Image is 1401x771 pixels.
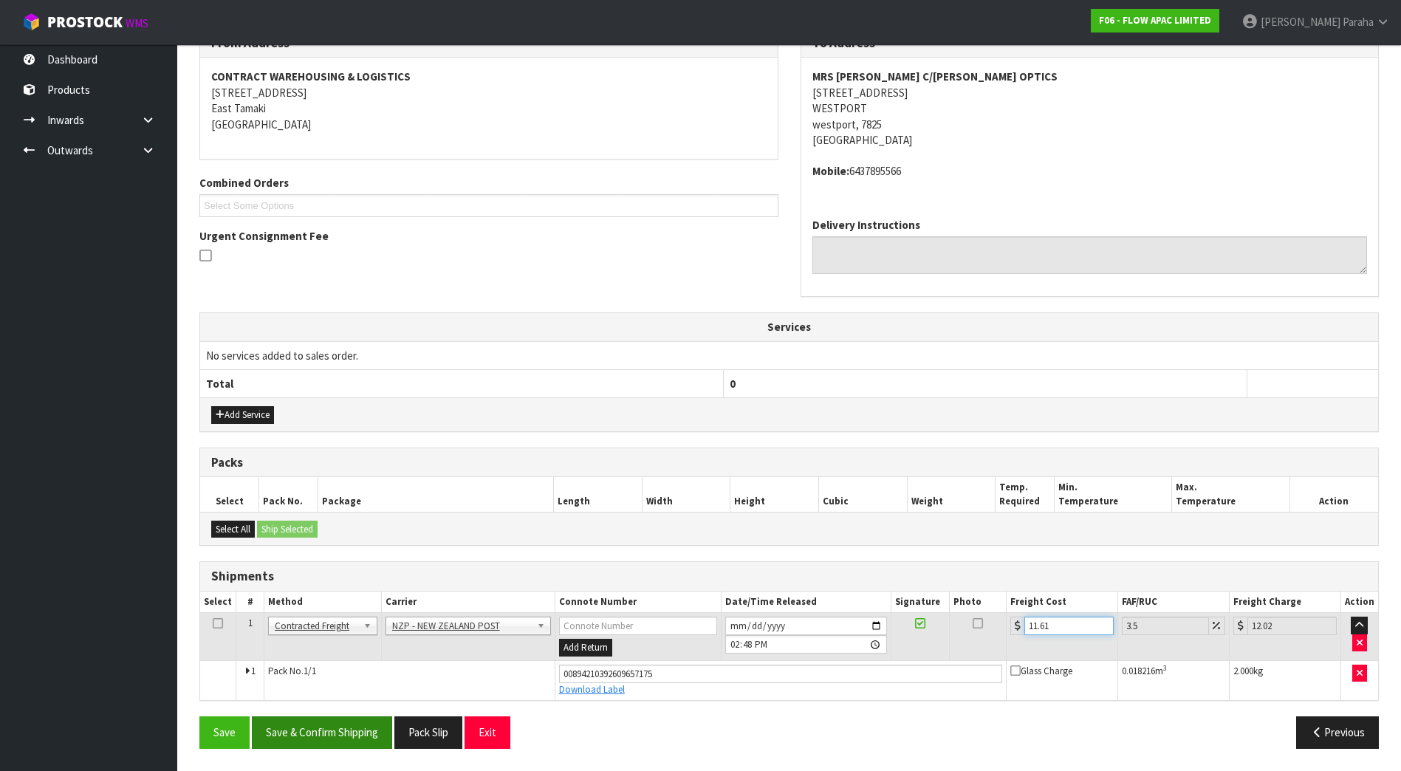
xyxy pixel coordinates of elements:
th: Package [318,477,554,512]
strong: MRS [PERSON_NAME] C/[PERSON_NAME] OPTICS [812,69,1058,83]
h3: To Address [812,36,1368,50]
strong: CONTRACT WAREHOUSING & LOGISTICS [211,69,411,83]
th: # [236,592,264,613]
input: Connote Number [559,665,1002,683]
td: Pack No. [264,660,555,700]
th: Action [1340,592,1378,613]
th: Select [200,477,259,512]
th: Height [730,477,819,512]
th: Method [264,592,381,613]
button: Select All [211,521,255,538]
th: Weight [907,477,996,512]
th: Max. Temperature [1172,477,1290,512]
address: [STREET_ADDRESS] WESTPORT westport, 7825 [GEOGRAPHIC_DATA] [812,69,1368,148]
h3: Packs [211,456,1367,470]
input: Freight Cost [1024,617,1113,635]
button: Save & Confirm Shipping [252,716,392,748]
span: 0.018216 [1122,665,1155,677]
th: Pack No. [259,477,318,512]
span: NZP - NEW ZEALAND POST [392,617,531,635]
button: Add Service [211,406,274,424]
span: [PERSON_NAME] [1261,15,1340,29]
th: Cubic [818,477,907,512]
th: Photo [950,592,1007,613]
th: Total [200,370,724,398]
th: FAF/RUC [1117,592,1230,613]
label: Delivery Instructions [812,217,920,233]
input: Freight Charge [1247,617,1336,635]
th: Length [554,477,643,512]
th: Carrier [381,592,555,613]
small: WMS [126,16,148,30]
button: Ship Selected [257,521,318,538]
th: Select [200,592,236,613]
td: No services added to sales order. [200,341,1378,369]
th: Signature [891,592,949,613]
h3: Shipments [211,569,1367,583]
label: Urgent Consignment Fee [199,228,329,244]
img: cube-alt.png [22,13,41,31]
th: Min. Temperature [1054,477,1172,512]
span: Contracted Freight [275,617,357,635]
td: m [1117,660,1230,700]
label: Combined Orders [199,175,289,191]
th: Action [1289,477,1378,512]
input: Connote Number [559,617,718,635]
th: Date/Time Released [722,592,891,613]
a: F06 - FLOW APAC LIMITED [1091,9,1219,32]
th: Services [200,313,1378,341]
td: kg [1230,660,1340,700]
span: 1 [248,617,253,629]
button: Pack Slip [394,716,462,748]
button: Save [199,716,250,748]
address: 6437895566 [812,163,1368,179]
button: Exit [465,716,510,748]
th: Temp. Required [996,477,1055,512]
span: 0 [730,377,736,391]
h3: From Address [211,36,767,50]
span: 1/1 [304,665,316,677]
span: Paraha [1343,15,1374,29]
span: 2.000 [1233,665,1253,677]
th: Freight Charge [1230,592,1340,613]
th: Freight Cost [1007,592,1117,613]
span: ProStock [47,13,123,32]
a: Download Label [559,683,625,696]
button: Previous [1296,716,1379,748]
span: 1 [251,665,256,677]
strong: F06 - FLOW APAC LIMITED [1099,14,1211,27]
address: [STREET_ADDRESS] East Tamaki [GEOGRAPHIC_DATA] [211,69,767,132]
sup: 3 [1163,663,1167,673]
span: Glass Charge [1010,665,1072,677]
strong: mobile [812,164,849,178]
th: Connote Number [555,592,722,613]
input: Freight Adjustment [1122,617,1210,635]
th: Width [642,477,730,512]
span: Ship [199,17,1379,760]
button: Add Return [559,639,612,657]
